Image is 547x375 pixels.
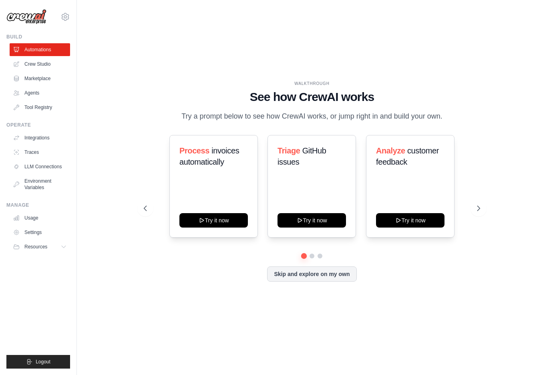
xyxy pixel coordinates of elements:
[10,43,70,56] a: Automations
[10,175,70,194] a: Environment Variables
[10,58,70,71] a: Crew Studio
[10,131,70,144] a: Integrations
[10,226,70,239] a: Settings
[376,213,444,228] button: Try it now
[278,146,326,166] span: GitHub issues
[144,81,480,87] div: WALKTHROUGH
[376,146,439,166] span: customer feedback
[10,87,70,99] a: Agents
[177,111,446,122] p: Try a prompt below to see how CrewAI works, or jump right in and build your own.
[10,101,70,114] a: Tool Registry
[10,160,70,173] a: LLM Connections
[267,266,356,282] button: Skip and explore on my own
[6,202,70,208] div: Manage
[6,355,70,369] button: Logout
[10,240,70,253] button: Resources
[10,212,70,224] a: Usage
[10,146,70,159] a: Traces
[36,359,50,365] span: Logout
[6,122,70,128] div: Operate
[278,146,300,155] span: Triage
[24,244,47,250] span: Resources
[278,213,346,228] button: Try it now
[6,34,70,40] div: Build
[10,72,70,85] a: Marketplace
[376,146,405,155] span: Analyze
[179,146,209,155] span: Process
[6,9,46,24] img: Logo
[179,213,248,228] button: Try it now
[144,90,480,104] h1: See how CrewAI works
